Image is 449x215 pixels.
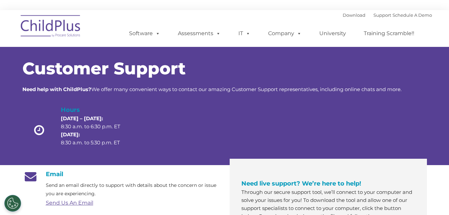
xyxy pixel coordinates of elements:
[261,27,308,40] a: Company
[373,12,391,18] a: Support
[4,195,21,212] button: Cookies Settings
[343,12,432,18] font: |
[22,86,91,92] strong: Need help with ChildPlus?
[22,58,186,79] span: Customer Support
[22,170,220,178] h4: Email
[122,27,167,40] a: Software
[343,12,365,18] a: Download
[241,180,361,187] span: Need live support? We’re here to help!
[357,27,421,40] a: Training Scramble!!
[61,115,132,147] p: 8:30 a.m. to 6:30 p.m. ET 8:30 a.m. to 5:30 p.m. ET
[61,105,132,115] h4: Hours
[392,12,432,18] a: Schedule A Demo
[61,115,103,122] strong: [DATE] – [DATE]:
[22,86,402,92] span: We offer many convenient ways to contact our amazing Customer Support representatives, including ...
[61,131,80,138] strong: [DATE]:
[171,27,227,40] a: Assessments
[46,181,220,198] p: Send an email directly to support with details about the concern or issue you are experiencing.
[232,27,257,40] a: IT
[17,10,84,44] img: ChildPlus by Procare Solutions
[46,200,93,206] a: Send Us An Email
[313,27,353,40] a: University
[340,143,449,215] iframe: Chat Widget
